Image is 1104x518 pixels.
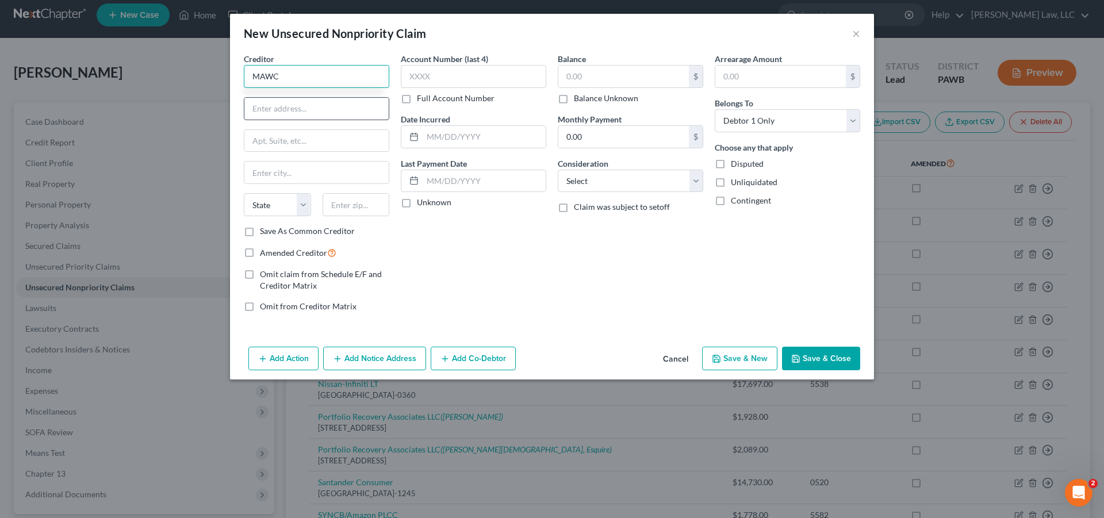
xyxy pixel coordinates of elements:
span: Creditor [244,54,274,64]
input: XXXX [401,65,546,88]
label: Unknown [417,197,451,208]
span: 2 [1088,479,1098,488]
button: Add Action [248,347,319,371]
input: Apt, Suite, etc... [244,130,389,152]
label: Choose any that apply [715,141,793,154]
input: Search creditor by name... [244,65,389,88]
input: MM/DD/YYYY [423,170,546,192]
button: Save & Close [782,347,860,371]
div: $ [689,66,703,87]
label: Account Number (last 4) [401,53,488,65]
input: Enter address... [244,98,389,120]
div: New Unsecured Nonpriority Claim [244,25,426,41]
button: Add Co-Debtor [431,347,516,371]
button: Cancel [654,348,697,371]
label: Monthly Payment [558,113,622,125]
label: Full Account Number [417,93,494,104]
label: Balance [558,53,586,65]
div: $ [846,66,860,87]
button: × [852,26,860,40]
span: Amended Creditor [260,248,327,258]
button: Save & New [702,347,777,371]
label: Arrearage Amount [715,53,782,65]
span: Omit claim from Schedule E/F and Creditor Matrix [260,269,382,290]
label: Balance Unknown [574,93,638,104]
input: 0.00 [715,66,846,87]
input: 0.00 [558,66,689,87]
span: Disputed [731,159,764,168]
label: Consideration [558,158,608,170]
input: Enter city... [244,162,389,183]
label: Save As Common Creditor [260,225,355,237]
span: Belongs To [715,98,753,108]
label: Date Incurred [401,113,450,125]
button: Add Notice Address [323,347,426,371]
div: $ [689,126,703,148]
input: 0.00 [558,126,689,148]
label: Last Payment Date [401,158,467,170]
span: Claim was subject to setoff [574,202,670,212]
input: MM/DD/YYYY [423,126,546,148]
span: Unliquidated [731,177,777,187]
span: Omit from Creditor Matrix [260,301,356,311]
iframe: Intercom live chat [1065,479,1092,507]
span: Contingent [731,195,771,205]
input: Enter zip... [323,193,390,216]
